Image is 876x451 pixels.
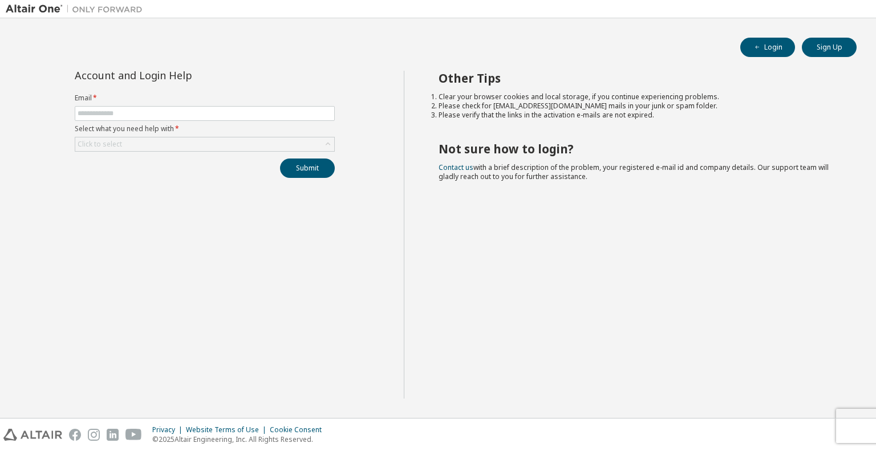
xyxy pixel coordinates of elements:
p: © 2025 Altair Engineering, Inc. All Rights Reserved. [152,434,328,444]
img: linkedin.svg [107,429,119,441]
div: Click to select [78,140,122,149]
img: facebook.svg [69,429,81,441]
div: Website Terms of Use [186,425,270,434]
h2: Other Tips [439,71,837,86]
label: Select what you need help with [75,124,335,133]
li: Please check for [EMAIL_ADDRESS][DOMAIN_NAME] mails in your junk or spam folder. [439,101,837,111]
div: Account and Login Help [75,71,283,80]
a: Contact us [439,162,473,172]
div: Click to select [75,137,334,151]
li: Clear your browser cookies and local storage, if you continue experiencing problems. [439,92,837,101]
label: Email [75,94,335,103]
div: Cookie Consent [270,425,328,434]
div: Privacy [152,425,186,434]
li: Please verify that the links in the activation e-mails are not expired. [439,111,837,120]
button: Submit [280,159,335,178]
h2: Not sure how to login? [439,141,837,156]
button: Login [740,38,795,57]
img: Altair One [6,3,148,15]
img: youtube.svg [125,429,142,441]
span: with a brief description of the problem, your registered e-mail id and company details. Our suppo... [439,162,829,181]
button: Sign Up [802,38,857,57]
img: altair_logo.svg [3,429,62,441]
img: instagram.svg [88,429,100,441]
